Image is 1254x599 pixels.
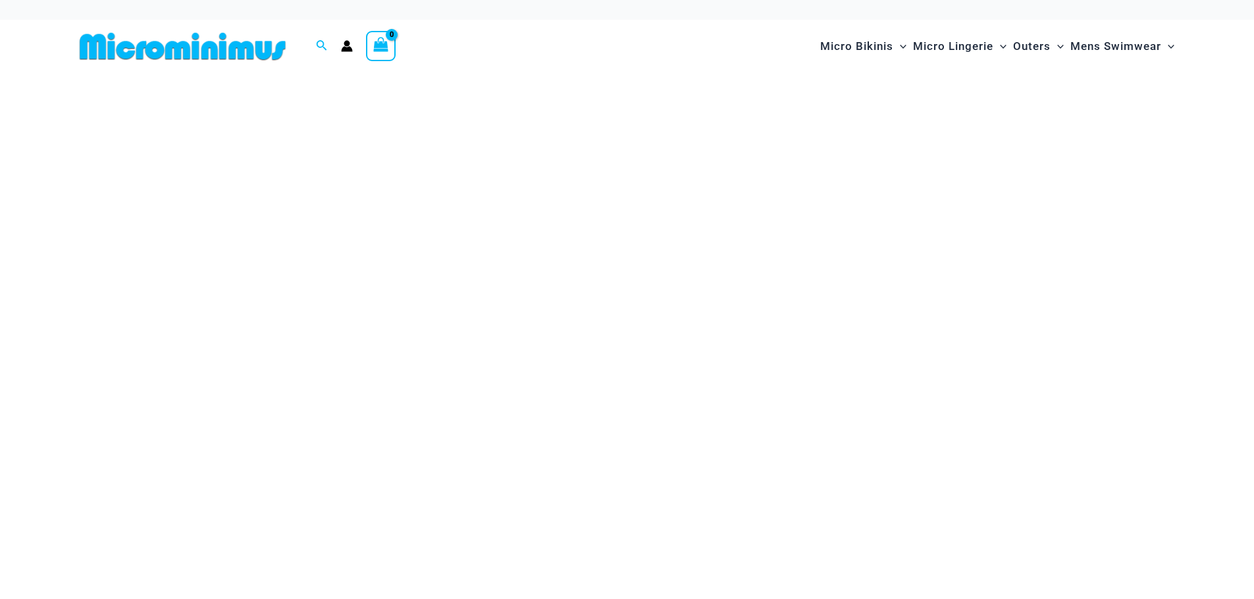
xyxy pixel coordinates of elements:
a: Account icon link [341,40,353,52]
span: Menu Toggle [1051,30,1064,63]
a: OutersMenu ToggleMenu Toggle [1010,26,1067,66]
a: Mens SwimwearMenu ToggleMenu Toggle [1067,26,1178,66]
img: MM SHOP LOGO FLAT [74,32,291,61]
span: Micro Lingerie [913,30,993,63]
a: View Shopping Cart, empty [366,31,396,61]
a: Micro LingerieMenu ToggleMenu Toggle [910,26,1010,66]
a: Micro BikinisMenu ToggleMenu Toggle [817,26,910,66]
span: Outers [1013,30,1051,63]
span: Menu Toggle [1161,30,1174,63]
span: Menu Toggle [893,30,906,63]
span: Mens Swimwear [1070,30,1161,63]
a: Search icon link [316,38,328,55]
span: Micro Bikinis [820,30,893,63]
span: Menu Toggle [993,30,1006,63]
nav: Site Navigation [815,24,1180,68]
